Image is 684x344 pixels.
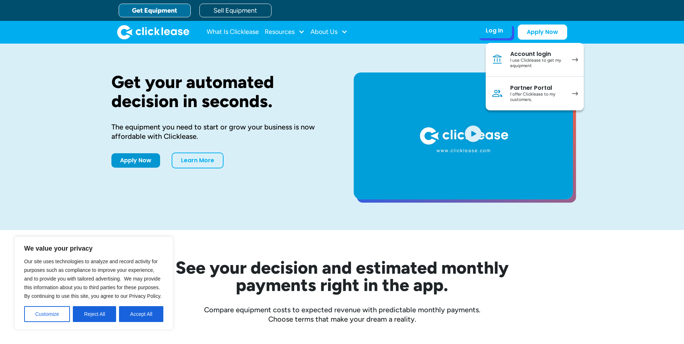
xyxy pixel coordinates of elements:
[199,4,272,17] a: Sell Equipment
[510,84,565,92] div: Partner Portal
[172,153,224,168] a: Learn More
[510,50,565,58] div: Account login
[510,92,565,103] div: I offer Clicklease to my customers.
[119,4,191,17] a: Get Equipment
[486,77,584,110] a: Partner PortalI offer Clicklease to my customers.
[510,58,565,69] div: I use Clicklease to get my equipment
[463,123,483,144] img: Blue play button logo on a light blue circular background
[486,27,503,34] div: Log In
[572,92,578,96] img: arrow
[117,25,189,39] img: Clicklease logo
[119,306,163,322] button: Accept All
[111,153,160,168] a: Apply Now
[24,306,70,322] button: Customize
[24,244,163,253] p: We value your privacy
[111,72,331,111] h1: Get your automated decision in seconds.
[486,43,584,110] nav: Log In
[73,306,116,322] button: Reject All
[117,25,189,39] a: home
[14,237,173,330] div: We value your privacy
[24,259,162,299] span: Our site uses technologies to analyze and record activity for purposes such as compliance to impr...
[265,25,305,39] div: Resources
[486,43,584,77] a: Account loginI use Clicklease to get my equipment
[111,122,331,141] div: The equipment you need to start or grow your business is now affordable with Clicklease.
[491,54,503,65] img: Bank icon
[491,88,503,99] img: Person icon
[572,58,578,62] img: arrow
[207,25,259,39] a: What Is Clicklease
[310,25,348,39] div: About Us
[140,259,544,294] h2: See your decision and estimated monthly payments right in the app.
[518,25,567,40] a: Apply Now
[354,72,573,199] a: open lightbox
[111,305,573,324] div: Compare equipment costs to expected revenue with predictable monthly payments. Choose terms that ...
